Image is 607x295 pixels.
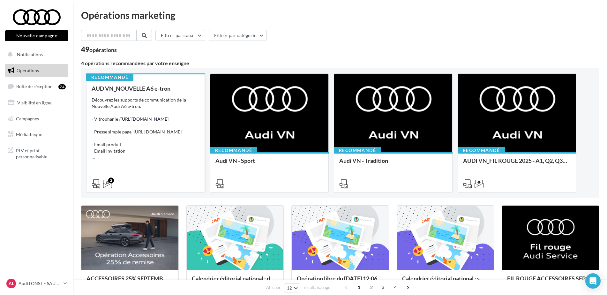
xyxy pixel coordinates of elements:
button: 12 [284,284,300,292]
a: [URL][DOMAIN_NAME] [121,116,169,122]
span: Boîte de réception [16,84,53,89]
button: Filtrer par catégorie [209,30,267,41]
div: Recommandé [458,147,505,154]
div: Calendrier éditorial national : du 02.09 au 09.09 [192,275,279,288]
span: Notifications [17,52,43,57]
button: Filtrer par canal [155,30,205,41]
div: Audi VN - Tradition [339,157,447,170]
span: AL [9,280,14,287]
div: opérations [89,47,117,53]
div: FIL ROUGE ACCESSOIRES SEPTEMBRE - AUDI SERVICE [507,275,594,288]
a: Médiathèque [4,128,70,141]
div: 4 opérations recommandées par votre enseigne [81,61,599,66]
div: 2 [108,178,114,183]
span: Afficher [266,284,281,291]
div: Opérations marketing [81,10,599,20]
a: Campagnes [4,112,70,125]
div: 74 [58,84,66,89]
div: Opération libre du [DATE] 12:06 [297,275,384,288]
div: AUDI VN_FIL ROUGE 2025 - A1, Q2, Q3, Q5 et Q4 e-tron [463,157,571,170]
a: AL Audi LONS LE SAUNIER [5,277,68,290]
div: Recommandé [334,147,381,154]
span: 1 [354,282,364,292]
div: Recommandé [86,74,133,81]
a: Opérations [4,64,70,77]
div: 49 [81,46,117,53]
div: AUD VN_NOUVELLE A6 e-tron [92,85,199,92]
p: Audi LONS LE SAUNIER [19,280,61,287]
div: Recommandé [210,147,257,154]
div: Calendrier éditorial national : semaine du 25.08 au 31.08 [402,275,489,288]
span: résultats/page [304,284,330,291]
a: Boîte de réception74 [4,79,70,93]
span: 3 [378,282,388,292]
span: Opérations [17,68,39,73]
span: PLV et print personnalisable [16,146,66,160]
button: Nouvelle campagne [5,30,68,41]
div: Découvrez les supports de communication de la Nouvelle Audi A6 e-tron. - Vitrophanie / - Presse s... [92,97,199,161]
div: Open Intercom Messenger [585,273,601,289]
span: 4 [390,282,401,292]
span: 12 [287,285,292,291]
button: Notifications [4,48,67,61]
a: Visibilité en ligne [4,96,70,110]
span: 2 [366,282,377,292]
span: Visibilité en ligne [17,100,51,105]
span: Campagnes [16,116,39,121]
a: [URL][DOMAIN_NAME] [134,129,182,134]
span: Médiathèque [16,132,42,137]
div: Audi VN - Sport [215,157,323,170]
a: PLV et print personnalisable [4,144,70,163]
div: ACCESSOIRES 25% SEPTEMBRE - AUDI SERVICE [86,275,173,288]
